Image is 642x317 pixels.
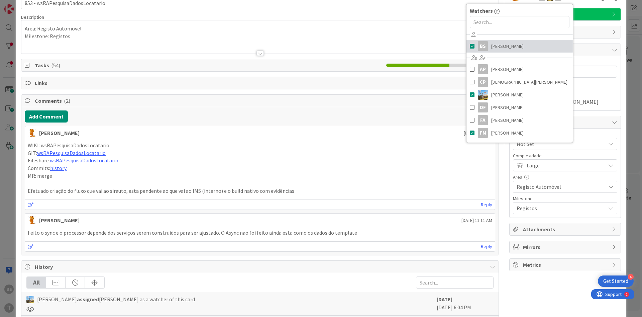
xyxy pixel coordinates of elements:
span: Mirrors [523,243,609,251]
span: Support [14,1,30,9]
p: Area: Registo Automovel [25,25,495,32]
span: [PERSON_NAME] [491,115,524,125]
input: Search... [470,16,569,28]
span: [DATE] 5:31 PM [464,130,492,137]
span: [PERSON_NAME] [491,128,524,138]
a: FM[PERSON_NAME] [466,127,573,139]
a: wsRAPesquisaDadosLocatario [50,157,118,164]
span: ( 2 ) [64,97,70,104]
span: Description [21,14,44,20]
span: Links [35,79,487,87]
div: All [27,277,46,288]
span: Not Set [517,139,602,149]
a: Reply [481,242,492,251]
div: [PERSON_NAME] [39,216,80,224]
span: Watchers [470,7,493,15]
span: [DATE] 11:11 AM [461,217,492,224]
p: WIKI: wsRAPesquisaDadosLocatario [28,142,492,149]
p: Milestone: Registos [25,32,495,40]
p: MR: merge [28,172,492,180]
span: [PERSON_NAME] [PERSON_NAME] as a watcher of this card [37,295,195,303]
a: DF[PERSON_NAME] [466,101,573,114]
a: DG[PERSON_NAME] [466,88,573,101]
div: Open Get Started checklist, remaining modules: 4 [598,275,634,287]
span: Registos [517,204,602,213]
div: Complexidade [513,153,617,158]
div: BS [478,41,488,51]
button: Add Comment [25,110,68,123]
div: AP [478,64,488,74]
a: FA[PERSON_NAME] [466,114,573,127]
a: BS[PERSON_NAME] [466,40,573,53]
a: AP[PERSON_NAME] [466,63,573,76]
span: ( 54 ) [51,62,60,69]
span: Registo Automóvel [517,182,602,191]
span: [PERSON_NAME] [491,64,524,74]
b: assigned [77,296,99,303]
div: CP [478,77,488,87]
span: [DEMOGRAPHIC_DATA][PERSON_NAME] [491,77,567,87]
a: wsRAPesquisaDadosLocatario [37,150,106,156]
a: CP[DEMOGRAPHIC_DATA][PERSON_NAME] [466,76,573,88]
div: FM [478,128,488,138]
p: Fileshare: [28,157,492,164]
span: [PERSON_NAME] [491,102,524,112]
span: Tasks [35,61,383,69]
span: Large [527,161,602,170]
p: GIT: [28,149,492,157]
div: [DATE] 6:04 PM [437,295,494,312]
span: [PERSON_NAME] [491,90,524,100]
div: 4 [628,274,634,280]
b: [DATE] [437,296,452,303]
div: DF [478,102,488,112]
span: History [35,263,487,271]
img: RL [28,129,36,137]
p: Feito o sync e o processor depende dos serviços serem construidos para ser ajustado. O Async não ... [28,229,492,237]
img: RL [28,216,36,224]
div: Get Started [603,278,628,285]
div: [PERSON_NAME] [39,129,80,137]
span: Metrics [523,261,609,269]
img: DG [26,296,34,303]
span: Comments [35,97,487,105]
img: DG [478,90,488,100]
input: Search... [416,276,494,289]
div: Area [513,175,617,179]
div: FA [478,115,488,125]
a: FC[PERSON_NAME] [466,139,573,152]
div: Milestone [513,196,617,201]
span: Attachments [523,225,609,233]
p: Efetuado criação do fluxo que vai ao sirauto, esta pendente ao que vai ao IMS (interno) e o build... [28,187,492,195]
a: Reply [481,201,492,209]
span: [PERSON_NAME] [491,41,524,51]
p: Commits: [28,164,492,172]
div: 1 [35,3,36,8]
a: history [50,165,67,171]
